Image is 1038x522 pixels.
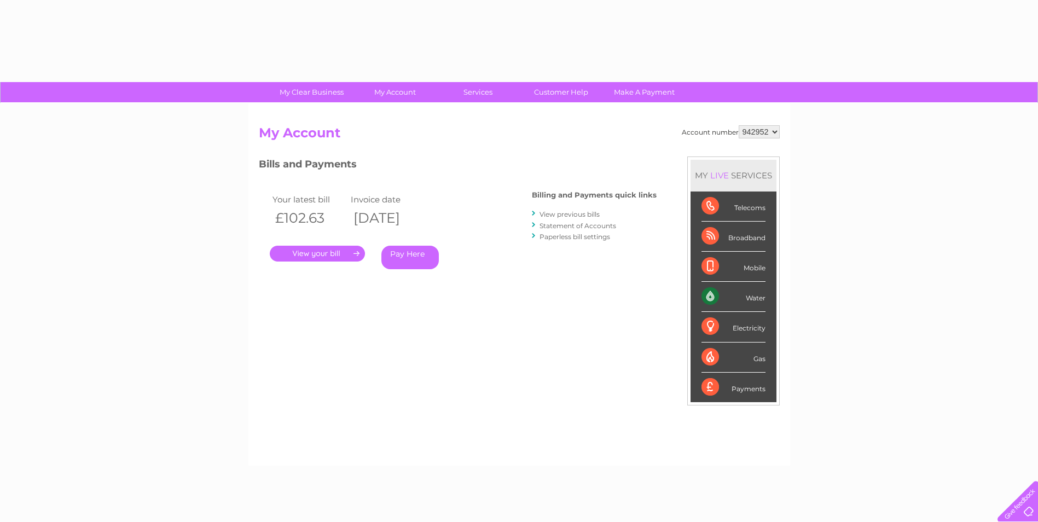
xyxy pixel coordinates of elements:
[701,373,766,402] div: Payments
[259,125,780,146] h2: My Account
[433,82,523,102] a: Services
[348,207,427,229] th: [DATE]
[540,210,600,218] a: View previous bills
[516,82,606,102] a: Customer Help
[270,246,365,262] a: .
[348,192,427,207] td: Invoice date
[701,222,766,252] div: Broadband
[259,156,657,176] h3: Bills and Payments
[270,207,349,229] th: £102.63
[350,82,440,102] a: My Account
[701,343,766,373] div: Gas
[701,192,766,222] div: Telecoms
[682,125,780,138] div: Account number
[701,252,766,282] div: Mobile
[532,191,657,199] h4: Billing and Payments quick links
[691,160,776,191] div: MY SERVICES
[266,82,357,102] a: My Clear Business
[708,170,731,181] div: LIVE
[540,222,616,230] a: Statement of Accounts
[381,246,439,269] a: Pay Here
[701,282,766,312] div: Water
[540,233,610,241] a: Paperless bill settings
[599,82,689,102] a: Make A Payment
[270,192,349,207] td: Your latest bill
[701,312,766,342] div: Electricity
